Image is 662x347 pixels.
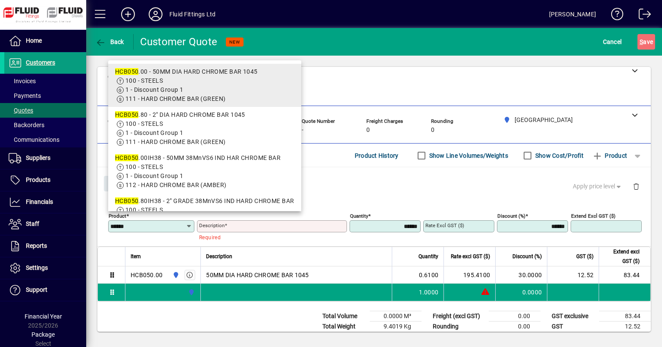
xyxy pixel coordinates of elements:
a: Staff [4,213,86,235]
mat-label: Rate excl GST ($) [425,222,464,228]
button: Cancel [601,34,624,50]
em: HCB050 [115,111,139,118]
span: Discount (%) [512,252,542,261]
mat-label: Quantity [350,213,368,219]
button: Delete [626,176,646,197]
a: Knowledge Base [605,2,624,30]
span: 1.0000 [419,288,439,297]
span: S [640,38,643,45]
td: 12.52 [599,322,651,332]
label: Show Cost/Profit [534,151,584,160]
em: HCB050 [115,154,139,161]
span: 100 - STEELS [125,120,163,127]
div: HCB050.00 [131,271,162,279]
span: Extend excl GST ($) [604,247,640,266]
span: Product History [355,149,399,163]
span: Invoices [9,78,36,84]
a: Support [4,279,86,301]
div: Fluid Fittings Ltd [169,7,215,21]
a: Invoices [4,74,86,88]
mat-option: HCB050.00IH38 - 50MM 38MnVS6 IND HAR CHROME BAR [108,150,301,193]
span: 111 - HARD CHROME BAR (GREEN) [125,138,226,145]
a: Logout [632,2,651,30]
app-page-header-button: Delete [626,182,646,190]
span: 100 - STEELS [125,163,163,170]
span: Cancel [603,35,622,49]
span: 1 - Discount Group 1 [125,86,184,93]
td: 12.52 [547,266,599,284]
span: Quantity [418,252,438,261]
td: 30.0000 [495,266,547,284]
mat-label: Product [109,213,126,219]
span: ave [640,35,653,49]
button: Save [637,34,655,50]
a: Financials [4,191,86,213]
td: Freight (excl GST) [428,311,489,322]
a: Suppliers [4,147,86,169]
span: Payments [9,92,41,99]
td: 0.00 [489,322,540,332]
span: Settings [26,264,48,271]
em: HCB050 [115,197,139,204]
mat-option: HCB050.00 - 50MM DIA HARD CHROME BAR 1045 [108,64,301,107]
mat-label: Discount (%) [497,213,525,219]
span: AUCKLAND [186,288,196,297]
a: Backorders [4,118,86,132]
div: [PERSON_NAME] [549,7,596,21]
span: Communications [9,136,59,143]
app-page-header-button: Back [86,34,134,50]
span: GST ($) [576,252,593,261]
div: .00IH38 - 50MM 38MnVS6 IND HAR CHROME BAR [115,153,294,163]
span: 0 [431,127,434,134]
mat-label: Extend excl GST ($) [571,213,615,219]
div: 195.4100 [449,271,490,279]
div: .80IH38 - 2" GRADE 38MnVS6 IND HARD CHROME BAR [115,197,294,206]
div: .80 - 2" DIA HARD CHROME BAR 1045 [115,110,294,119]
td: Total Weight [318,322,370,332]
div: Customer Quote [140,35,218,49]
span: - [302,127,303,134]
span: 1 - Discount Group 1 [125,129,184,136]
td: Total Volume [318,311,370,322]
button: Add [114,6,142,22]
span: AUCKLAND [170,270,180,280]
span: Item [131,252,141,261]
span: 50MM DIA HARD CHROME BAR 1045 [206,271,309,279]
div: Product [97,167,651,199]
span: NEW [229,39,240,45]
span: Staff [26,220,39,227]
div: .00 - 50MM DIA HARD CHROME BAR 1045 [115,67,294,76]
a: Payments [4,88,86,103]
span: Rate excl GST ($) [451,252,490,261]
span: Reports [26,242,47,249]
span: Products [26,176,50,183]
em: HCB050 [115,68,139,75]
td: 0.0000 [495,284,547,301]
td: 83.44 [599,266,650,284]
span: Home [26,37,42,44]
a: Communications [4,132,86,147]
td: GST [547,322,599,332]
span: Back [95,38,124,45]
span: 112 - HARD CHROME BAR (AMBER) [125,181,227,188]
a: Products [4,169,86,191]
td: 0.00 [489,311,540,322]
button: Profile [142,6,169,22]
a: Reports [4,235,86,257]
td: 9.4019 Kg [370,322,422,332]
button: Back [93,34,126,50]
span: 0.6100 [419,271,439,279]
span: 1 - Discount Group 1 [125,172,184,179]
span: 100 - STEELS [125,206,163,213]
td: 0.0000 M³ [370,311,422,322]
span: Package [31,331,55,338]
button: Apply price level [569,179,626,194]
a: Settings [4,257,86,279]
span: Description [206,252,232,261]
mat-label: Description [199,222,225,228]
span: Suppliers [26,154,50,161]
span: Quotes [9,107,33,114]
button: Close [104,176,133,191]
a: Home [4,30,86,52]
span: Backorders [9,122,44,128]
